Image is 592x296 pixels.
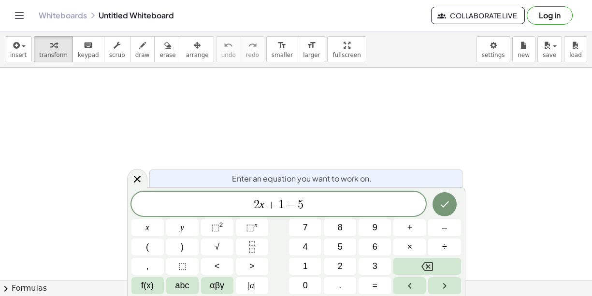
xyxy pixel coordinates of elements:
span: – [442,221,447,234]
span: | [248,281,250,290]
span: new [518,52,530,58]
button: 5 [324,239,356,255]
span: 3 [373,260,377,273]
span: × [407,240,413,254]
span: + [407,221,413,234]
a: Whiteboards [39,11,87,20]
button: 4 [289,239,321,255]
button: Toggle navigation [12,8,27,23]
button: Alphabet [166,277,199,294]
span: erase [159,52,175,58]
i: undo [224,40,233,51]
button: transform [34,36,73,62]
button: Functions [131,277,164,294]
span: | [254,281,256,290]
span: larger [303,52,320,58]
span: √ [215,240,219,254]
i: keyboard [84,40,93,51]
span: save [543,52,556,58]
button: 2 [324,258,356,275]
button: Squared [201,219,233,236]
button: Left arrow [393,277,426,294]
button: undoundo [216,36,241,62]
button: 7 [289,219,321,236]
span: . [339,279,341,292]
button: Greater than [236,258,268,275]
button: 8 [324,219,356,236]
span: < [215,260,220,273]
span: smaller [272,52,293,58]
button: 3 [359,258,391,275]
button: y [166,219,199,236]
span: y [180,221,184,234]
button: Collaborate Live [431,7,525,24]
span: αβγ [210,279,224,292]
span: 7 [303,221,308,234]
span: Enter an equation you want to work on. [232,173,372,184]
sup: n [254,221,258,228]
span: 1 [278,199,284,211]
i: format_size [277,40,287,51]
button: Superscript [236,219,268,236]
span: transform [39,52,68,58]
button: load [564,36,587,62]
span: 1 [303,260,308,273]
button: format_sizesmaller [266,36,298,62]
span: + [264,199,278,211]
button: fullscreen [327,36,366,62]
button: Plus [393,219,426,236]
span: ⬚ [246,223,254,232]
button: Backspace [393,258,461,275]
span: abc [175,279,189,292]
span: ⬚ [211,223,219,232]
button: arrange [181,36,214,62]
button: . [324,277,356,294]
span: ) [181,240,184,254]
button: 9 [359,219,391,236]
button: ) [166,239,199,255]
button: Right arrow [428,277,461,294]
span: 5 [338,240,343,254]
span: draw [135,52,150,58]
span: > [249,260,255,273]
span: f(x) [141,279,154,292]
button: 1 [289,258,321,275]
span: 2 [254,199,260,211]
span: fullscreen [332,52,361,58]
button: Placeholder [166,258,199,275]
button: Square root [201,239,233,255]
button: settings [476,36,510,62]
button: save [537,36,562,62]
button: draw [130,36,155,62]
button: Times [393,239,426,255]
button: Absolute value [236,277,268,294]
span: 5 [298,199,303,211]
i: format_size [307,40,316,51]
button: redoredo [241,36,264,62]
span: scrub [109,52,125,58]
button: Fraction [236,239,268,255]
span: 4 [303,240,308,254]
span: 2 [338,260,343,273]
span: , [146,260,149,273]
span: x [145,221,149,234]
button: x [131,219,164,236]
span: 0 [303,279,308,292]
button: 0 [289,277,321,294]
span: load [569,52,582,58]
sup: 2 [219,221,223,228]
span: Collaborate Live [439,11,517,20]
button: Done [433,192,457,216]
span: ÷ [442,240,447,254]
var: x [260,198,265,211]
button: keyboardkeypad [72,36,104,62]
button: Equals [359,277,391,294]
span: ⬚ [178,260,187,273]
span: = [373,279,378,292]
button: Greek alphabet [201,277,233,294]
span: undo [221,52,236,58]
i: redo [248,40,257,51]
button: new [512,36,535,62]
span: 8 [338,221,343,234]
button: insert [5,36,32,62]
